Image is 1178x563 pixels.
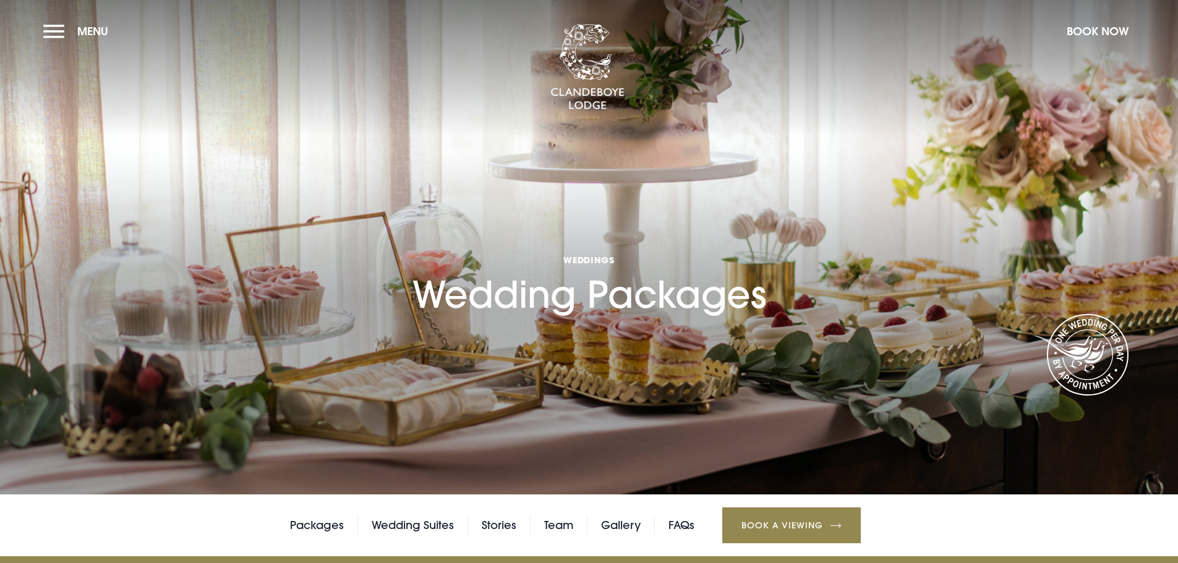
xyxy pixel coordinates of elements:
[412,254,766,266] span: Weddings
[77,24,108,38] span: Menu
[550,24,625,111] img: Clandeboye Lodge
[43,18,114,44] button: Menu
[1061,18,1135,44] button: Book Now
[544,516,573,535] a: Team
[412,184,766,316] h1: Wedding Packages
[290,516,344,535] a: Packages
[601,516,641,535] a: Gallery
[668,516,694,535] a: FAQs
[722,507,861,543] a: Book a Viewing
[372,516,454,535] a: Wedding Suites
[482,516,516,535] a: Stories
